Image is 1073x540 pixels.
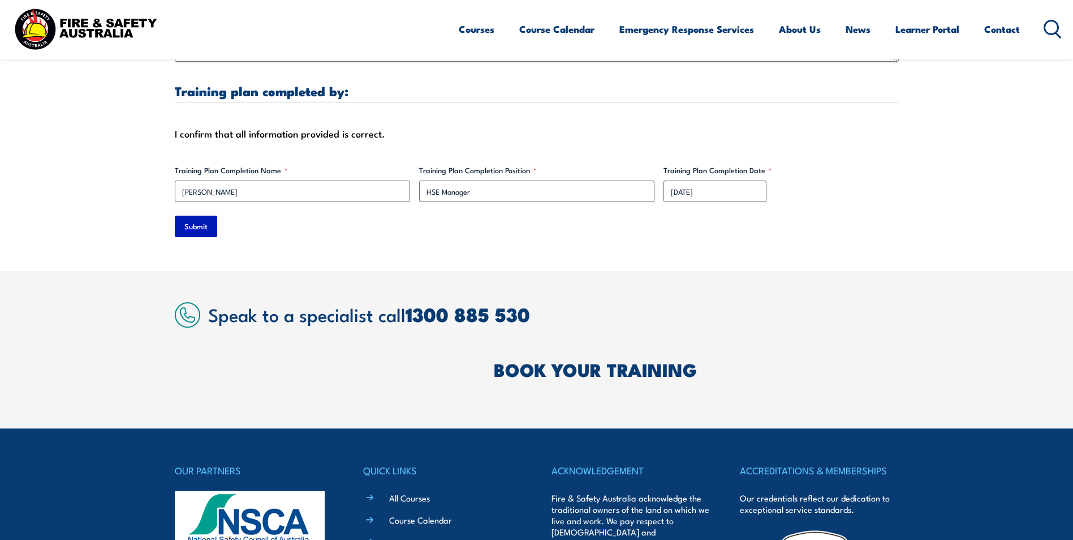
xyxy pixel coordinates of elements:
[895,14,959,44] a: Learner Portal
[740,492,898,515] p: Our credentials reflect our dedication to exceptional service standards.
[459,14,494,44] a: Courses
[551,462,710,478] h4: ACKNOWLEDGEMENT
[846,14,871,44] a: News
[406,299,530,329] a: 1300 885 530
[175,216,217,237] input: Submit
[619,14,754,44] a: Emergency Response Services
[363,462,522,478] h4: QUICK LINKS
[663,181,766,202] input: dd/mm/yyyy
[740,462,898,478] h4: ACCREDITATIONS & MEMBERSHIPS
[175,165,410,176] label: Training Plan Completion Name
[779,14,821,44] a: About Us
[494,361,899,377] h2: BOOK YOUR TRAINING
[175,84,899,97] h3: Training plan completed by:
[208,304,899,324] h2: Speak to a specialist call
[175,125,899,142] div: I confirm that all information provided is correct.
[663,165,899,176] label: Training Plan Completion Date
[389,514,452,526] a: Course Calendar
[519,14,594,44] a: Course Calendar
[389,492,430,504] a: All Courses
[984,14,1020,44] a: Contact
[419,165,654,176] label: Training Plan Completion Position
[175,462,333,478] h4: OUR PARTNERS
